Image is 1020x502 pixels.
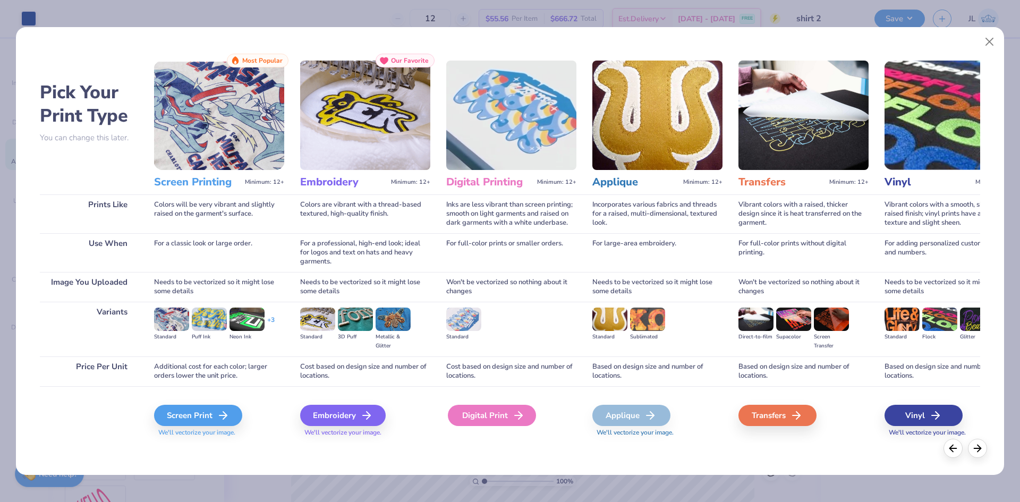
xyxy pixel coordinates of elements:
div: Colors will be very vibrant and slightly raised on the garment's surface. [154,194,284,233]
div: Won't be vectorized so nothing about it changes [738,272,869,302]
span: Our Favorite [391,57,429,64]
div: Price Per Unit [40,356,138,386]
h3: Digital Printing [446,175,533,189]
span: Minimum: 12+ [537,178,576,186]
img: Supacolor [776,308,811,331]
img: Screen Transfer [814,308,849,331]
img: Standard [885,308,920,331]
div: Embroidery [300,405,386,426]
span: We'll vectorize your image. [300,428,430,437]
span: Minimum: 12+ [683,178,722,186]
img: Puff Ink [192,308,227,331]
div: Applique [592,405,670,426]
div: Vibrant colors with a raised, thicker design since it is heat transferred on the garment. [738,194,869,233]
h3: Screen Printing [154,175,241,189]
div: Image You Uploaded [40,272,138,302]
img: Applique [592,61,722,170]
span: Minimum: 12+ [975,178,1015,186]
div: Prints Like [40,194,138,233]
img: Embroidery [300,61,430,170]
span: Minimum: 12+ [391,178,430,186]
div: For full-color prints without digital printing. [738,233,869,272]
div: Metallic & Glitter [376,333,411,351]
div: Supacolor [776,333,811,342]
div: Use When [40,233,138,272]
div: Needs to be vectorized so it might lose some details [154,272,284,302]
div: 3D Puff [338,333,373,342]
div: Glitter [960,333,995,342]
div: Based on design size and number of locations. [738,356,869,386]
img: Transfers [738,61,869,170]
h3: Transfers [738,175,825,189]
div: For full-color prints or smaller orders. [446,233,576,272]
div: Colors are vibrant with a thread-based textured, high-quality finish. [300,194,430,233]
div: Incorporates various fabrics and threads for a raised, multi-dimensional, textured look. [592,194,722,233]
h2: Pick Your Print Type [40,81,138,127]
div: Standard [154,333,189,342]
h3: Vinyl [885,175,971,189]
div: Direct-to-film [738,333,773,342]
div: Flock [922,333,957,342]
div: Based on design size and number of locations. [592,356,722,386]
span: Minimum: 12+ [245,178,284,186]
div: Won't be vectorized so nothing about it changes [446,272,576,302]
div: Neon Ink [229,333,265,342]
div: Standard [446,333,481,342]
span: We'll vectorize your image. [592,428,722,437]
img: Neon Ink [229,308,265,331]
button: Close [980,32,1000,52]
div: Needs to be vectorized so it might lose some details [885,272,1015,302]
img: Sublimated [630,308,665,331]
div: Sublimated [630,333,665,342]
div: Screen Transfer [814,333,849,351]
img: Metallic & Glitter [376,308,411,331]
div: For a professional, high-end look; ideal for logos and text on hats and heavy garments. [300,233,430,272]
div: Digital Print [448,405,536,426]
span: We'll vectorize your image. [885,428,1015,437]
img: Vinyl [885,61,1015,170]
img: Flock [922,308,957,331]
img: Standard [300,308,335,331]
div: Screen Print [154,405,242,426]
div: Additional cost for each color; larger orders lower the unit price. [154,356,284,386]
div: For a classic look or large order. [154,233,284,272]
div: For adding personalized custom names and numbers. [885,233,1015,272]
p: You can change this later. [40,133,138,142]
img: Screen Printing [154,61,284,170]
div: For large-area embroidery. [592,233,722,272]
div: Variants [40,302,138,356]
div: Vinyl [885,405,963,426]
img: Standard [446,308,481,331]
span: We'll vectorize your image. [154,428,284,437]
h3: Embroidery [300,175,387,189]
div: Standard [300,333,335,342]
div: Vibrant colors with a smooth, slightly raised finish; vinyl prints have a consistent texture and ... [885,194,1015,233]
div: Cost based on design size and number of locations. [300,356,430,386]
img: Glitter [960,308,995,331]
div: Puff Ink [192,333,227,342]
div: Based on design size and number of locations. [885,356,1015,386]
img: Standard [154,308,189,331]
div: + 3 [267,316,275,334]
div: Cost based on design size and number of locations. [446,356,576,386]
img: 3D Puff [338,308,373,331]
img: Direct-to-film [738,308,773,331]
div: Inks are less vibrant than screen printing; smooth on light garments and raised on dark garments ... [446,194,576,233]
div: Standard [885,333,920,342]
span: Most Popular [242,57,283,64]
h3: Applique [592,175,679,189]
img: Standard [592,308,627,331]
div: Standard [592,333,627,342]
div: Needs to be vectorized so it might lose some details [300,272,430,302]
span: Minimum: 12+ [829,178,869,186]
img: Digital Printing [446,61,576,170]
div: Transfers [738,405,817,426]
div: Needs to be vectorized so it might lose some details [592,272,722,302]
